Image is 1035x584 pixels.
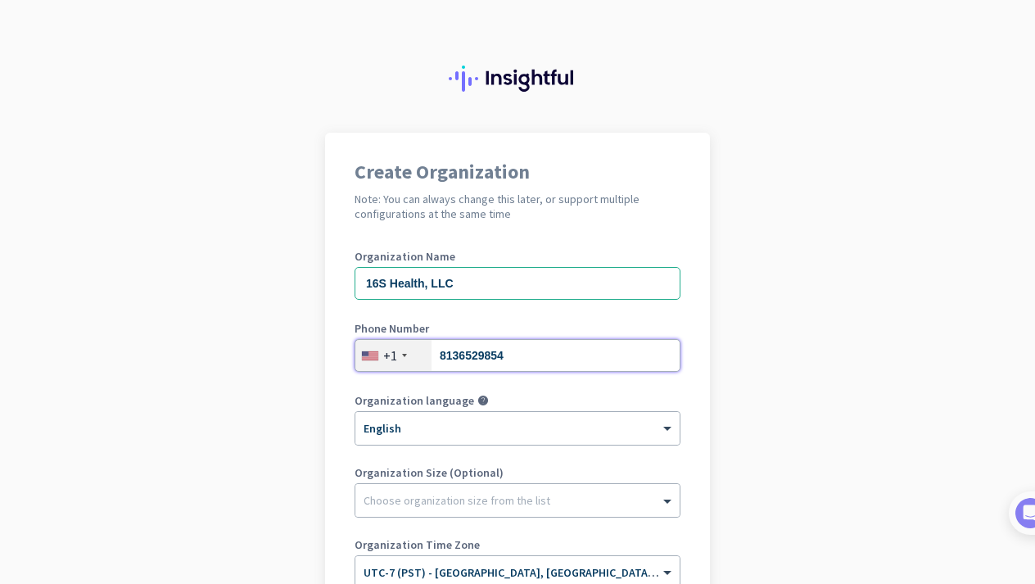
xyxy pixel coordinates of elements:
label: Organization Name [355,251,680,262]
label: Organization Time Zone [355,539,680,550]
h1: Create Organization [355,162,680,182]
img: Insightful [449,66,586,92]
label: Organization Size (Optional) [355,467,680,478]
div: +1 [383,347,397,364]
label: Phone Number [355,323,680,334]
h2: Note: You can always change this later, or support multiple configurations at the same time [355,192,680,221]
input: What is the name of your organization? [355,267,680,300]
i: help [477,395,489,406]
label: Organization language [355,395,474,406]
input: 201-555-0123 [355,339,680,372]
